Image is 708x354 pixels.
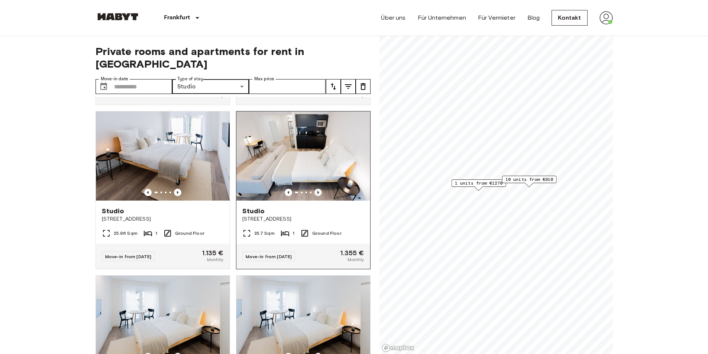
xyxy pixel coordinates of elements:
[451,179,506,191] div: Map marker
[455,180,502,186] span: 1 units from €1270
[144,189,152,196] button: Previous image
[177,76,203,82] label: Type of stay
[381,13,405,22] a: Über uns
[236,111,371,269] a: Marketing picture of unit DE-04-001-008-01HPrevious imagePrevious imageStudio[STREET_ADDRESS]35.7...
[356,79,371,94] button: tune
[326,79,341,94] button: tune
[96,13,140,20] img: Habyt
[236,111,370,201] img: Marketing picture of unit DE-04-001-008-01H
[96,79,111,94] button: Choose date
[242,207,265,215] span: Studio
[599,11,613,25] img: avatar
[502,176,556,187] div: Map marker
[102,207,125,215] span: Studio
[314,189,322,196] button: Previous image
[96,111,230,201] img: Marketing picture of unit DE-04-001-004-01H
[101,76,128,82] label: Move-in date
[478,13,515,22] a: Für Vermieter
[505,176,553,183] span: 10 units from €910
[312,230,342,237] span: Ground Floor
[164,13,190,22] p: Frankfurt
[242,215,364,223] span: [STREET_ADDRESS]
[418,13,466,22] a: Für Unternehmen
[254,230,275,237] span: 35.7 Sqm
[285,189,292,196] button: Previous image
[246,254,292,259] span: Move-in from [DATE]
[96,45,371,70] span: Private rooms and apartments for rent in [GEOGRAPHIC_DATA]
[155,230,157,237] span: 1
[254,76,274,82] label: Max price
[175,230,204,237] span: Ground Floor
[292,230,294,237] span: 1
[102,215,224,223] span: [STREET_ADDRESS]
[114,230,138,237] span: 25.96 Sqm
[207,256,223,263] span: Monthly
[105,254,152,259] span: Move-in from [DATE]
[347,256,364,263] span: Monthly
[340,250,364,256] span: 1.355 €
[527,13,540,22] a: Blog
[172,79,249,94] div: Studio
[96,111,230,269] a: Marketing picture of unit DE-04-001-004-01HPrevious imagePrevious imageStudio[STREET_ADDRESS]25.9...
[341,79,356,94] button: tune
[174,189,181,196] button: Previous image
[552,10,587,26] a: Kontakt
[202,250,223,256] span: 1.135 €
[382,344,414,352] a: Mapbox logo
